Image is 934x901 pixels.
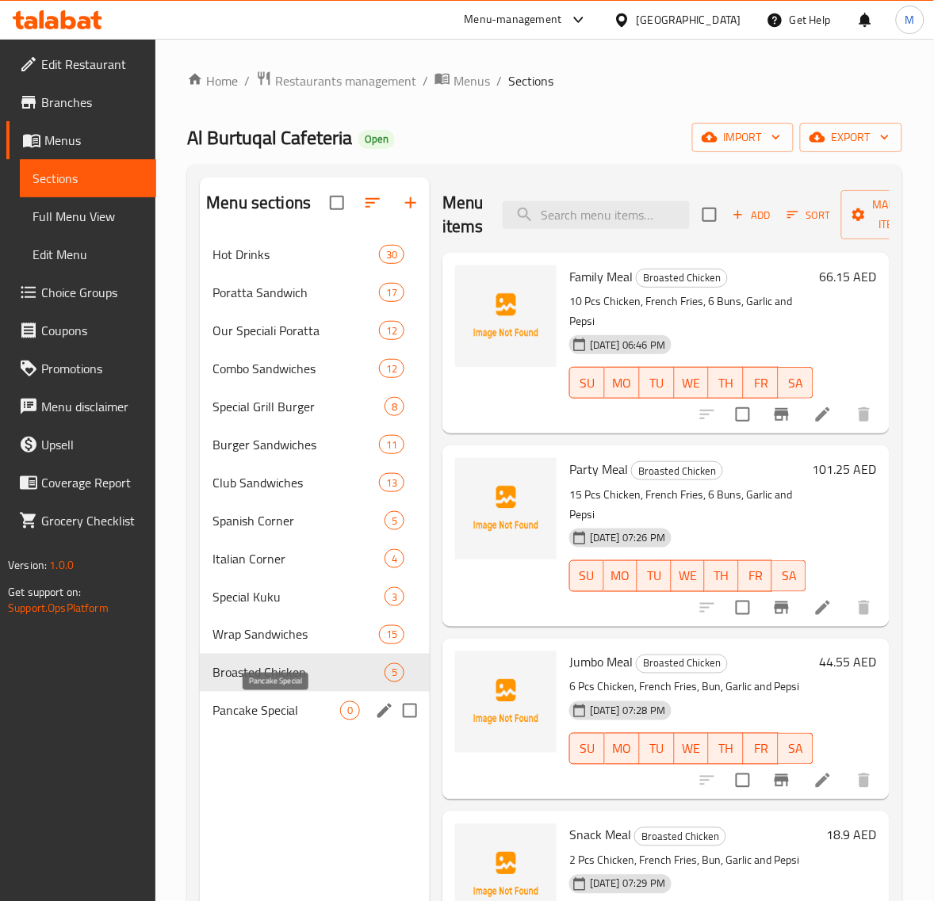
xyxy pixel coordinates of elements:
[212,283,379,302] span: Poratta Sandwich
[693,198,726,231] span: Select section
[212,549,385,568] span: Italian Corner
[779,564,800,587] span: SA
[379,245,404,264] div: items
[20,197,156,235] a: Full Menu View
[681,372,703,395] span: WE
[763,589,801,627] button: Branch-specific-item
[635,828,725,846] span: Broasted Chicken
[206,191,311,215] h2: Menu sections
[340,701,360,720] div: items
[20,159,156,197] a: Sections
[569,823,631,847] span: Snack Meal
[813,458,877,480] h6: 101.25 AED
[6,502,156,540] a: Grocery Checklist
[320,186,354,220] span: Select all sections
[379,321,404,340] div: items
[820,265,877,288] h6: 66.15 AED
[385,511,404,530] div: items
[905,11,915,29] span: M
[640,733,675,765] button: TU
[256,71,416,91] a: Restaurants management
[637,11,741,29] div: [GEOGRAPHIC_DATA]
[845,762,883,800] button: delete
[632,462,722,480] span: Broasted Chicken
[820,651,877,674] h6: 44.55 AED
[6,45,156,83] a: Edit Restaurant
[644,564,665,587] span: TU
[827,824,877,846] h6: 18.9 AED
[385,552,404,567] span: 4
[41,435,144,454] span: Upsell
[200,426,430,464] div: Burger Sandwiches11
[744,733,779,765] button: FR
[640,367,675,399] button: TU
[569,367,605,399] button: SU
[604,560,638,592] button: MO
[200,464,430,502] div: Club Sandwiches13
[380,475,404,491] span: 13
[212,435,379,454] span: Burger Sandwiches
[496,71,502,90] li: /
[785,372,807,395] span: SA
[6,349,156,388] a: Promotions
[605,733,640,765] button: MO
[745,564,767,587] span: FR
[49,555,74,575] span: 1.0.0
[212,245,379,264] span: Hot Drinks
[392,184,430,222] button: Add section
[584,876,672,891] span: [DATE] 07:29 PM
[787,206,831,224] span: Sort
[41,473,144,492] span: Coverage Report
[442,191,484,239] h2: Menu items
[434,71,490,91] a: Menus
[454,71,490,90] span: Menus
[584,338,672,353] span: [DATE] 06:46 PM
[813,128,890,147] span: export
[611,738,634,761] span: MO
[646,738,668,761] span: TU
[455,265,557,367] img: Family Meal
[200,654,430,692] div: Broasted Chicken5
[739,560,773,592] button: FR
[380,437,404,452] span: 11
[845,395,883,433] button: delete
[692,123,794,152] button: import
[675,733,710,765] button: WE
[681,738,703,761] span: WE
[455,651,557,753] img: Jumbo Meal
[6,388,156,426] a: Menu disclaimer
[508,71,553,90] span: Sections
[200,273,430,311] div: Poratta Sandwich17
[813,405,833,424] a: Edit menu item
[705,560,739,592] button: TH
[569,292,813,331] p: 10 Pcs Chicken, French Fries, 6 Buns, Garlic and Pepsi
[200,229,430,736] nav: Menu sections
[845,589,883,627] button: delete
[576,564,597,587] span: SU
[779,367,813,399] button: SA
[200,502,430,540] div: Spanish Corner5
[634,827,726,846] div: Broasted Chicken
[569,651,633,674] span: Jumbo Meal
[763,395,801,433] button: Branch-specific-item
[6,83,156,121] a: Branches
[569,678,813,697] p: 6 Pcs Chicken, French Fries, Bun, Garlic and Pepsi
[200,540,430,578] div: Italian Corner4
[379,625,404,644] div: items
[6,311,156,349] a: Coupons
[379,283,404,302] div: items
[212,473,379,492] span: Club Sandwiches
[187,71,902,91] nav: breadcrumb
[41,55,144,74] span: Edit Restaurant
[275,71,416,90] span: Restaurants management
[200,616,430,654] div: Wrap Sandwiches15
[709,367,744,399] button: TH
[41,321,144,340] span: Coupons
[212,321,379,340] div: Our Speciali Poratta
[379,473,404,492] div: items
